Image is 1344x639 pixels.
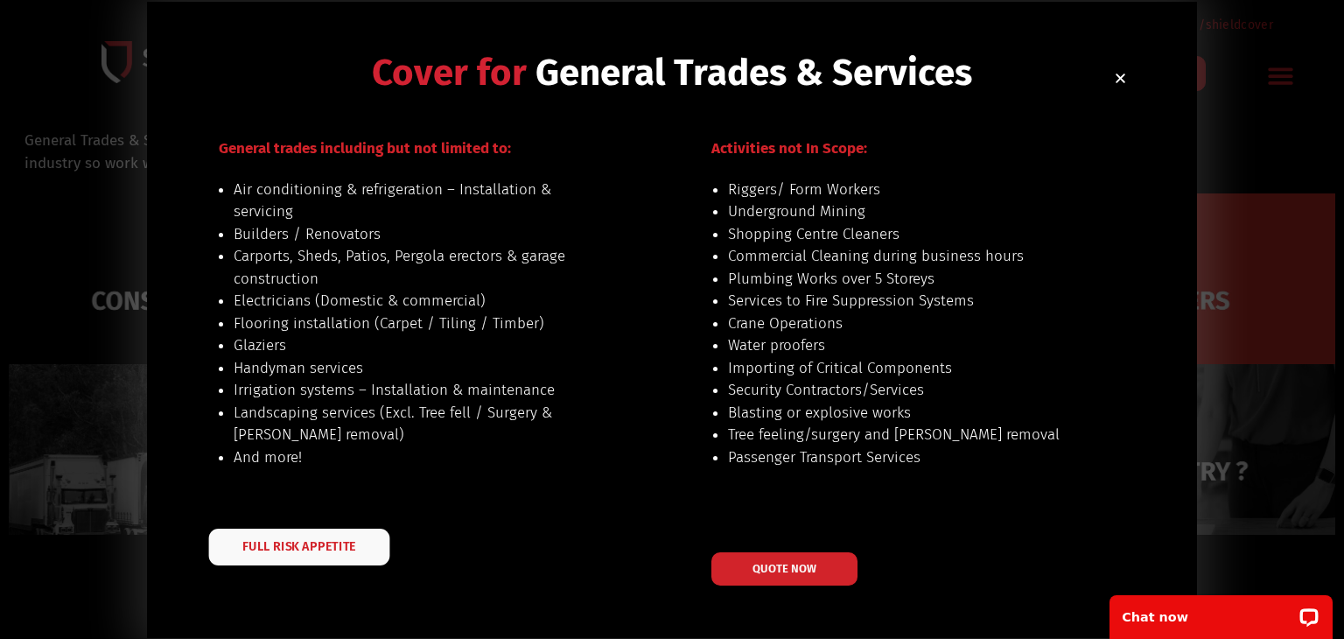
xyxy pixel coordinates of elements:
li: Services to Fire Suppression Systems [728,290,1093,312]
a: Close [1114,72,1127,85]
li: Air conditioning & refrigeration – Installation & servicing [234,179,598,223]
span: Cover for [372,51,527,95]
li: Glaziers [234,334,598,357]
li: Security Contractors/Services [728,379,1093,402]
li: Water proofers [728,334,1093,357]
li: Shopping Centre Cleaners [728,223,1093,246]
li: Plumbing Works over 5 Storeys [728,268,1093,291]
li: Commercial Cleaning during business hours [728,245,1093,268]
li: Landscaping services (Excl. Tree fell / Surgery & [PERSON_NAME] removal) [234,402,598,446]
span: General trades including but not limited to: [219,139,511,158]
span: QUOTE NOW [752,563,816,574]
li: Carports, Sheds, Patios, Pergola erectors & garage construction [234,245,598,290]
li: And more! [234,446,598,469]
li: Importing of Critical Components [728,357,1093,380]
li: Passenger Transport Services [728,446,1093,469]
li: Riggers/ Form Workers [728,179,1093,201]
li: Builders / Renovators [234,223,598,246]
li: Irrigation systems – Installation & maintenance [234,379,598,402]
span: General Trades & Services [535,51,972,95]
iframe: LiveChat chat widget [1098,584,1344,639]
li: Underground Mining [728,200,1093,223]
li: Electricians (Domestic & commercial) [234,290,598,312]
li: Handyman services [234,357,598,380]
a: FULL RISK APPETITE [209,529,390,565]
li: Tree feeling/surgery and [PERSON_NAME] removal [728,424,1093,446]
li: Blasting or explosive works [728,402,1093,425]
li: Flooring installation (Carpet / Tiling / Timber) [234,312,598,335]
a: QUOTE NOW [711,552,857,586]
span: FULL RISK APPETITE [242,540,356,552]
li: Crane Operations [728,312,1093,335]
span: Activities not In Scope: [711,139,867,158]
